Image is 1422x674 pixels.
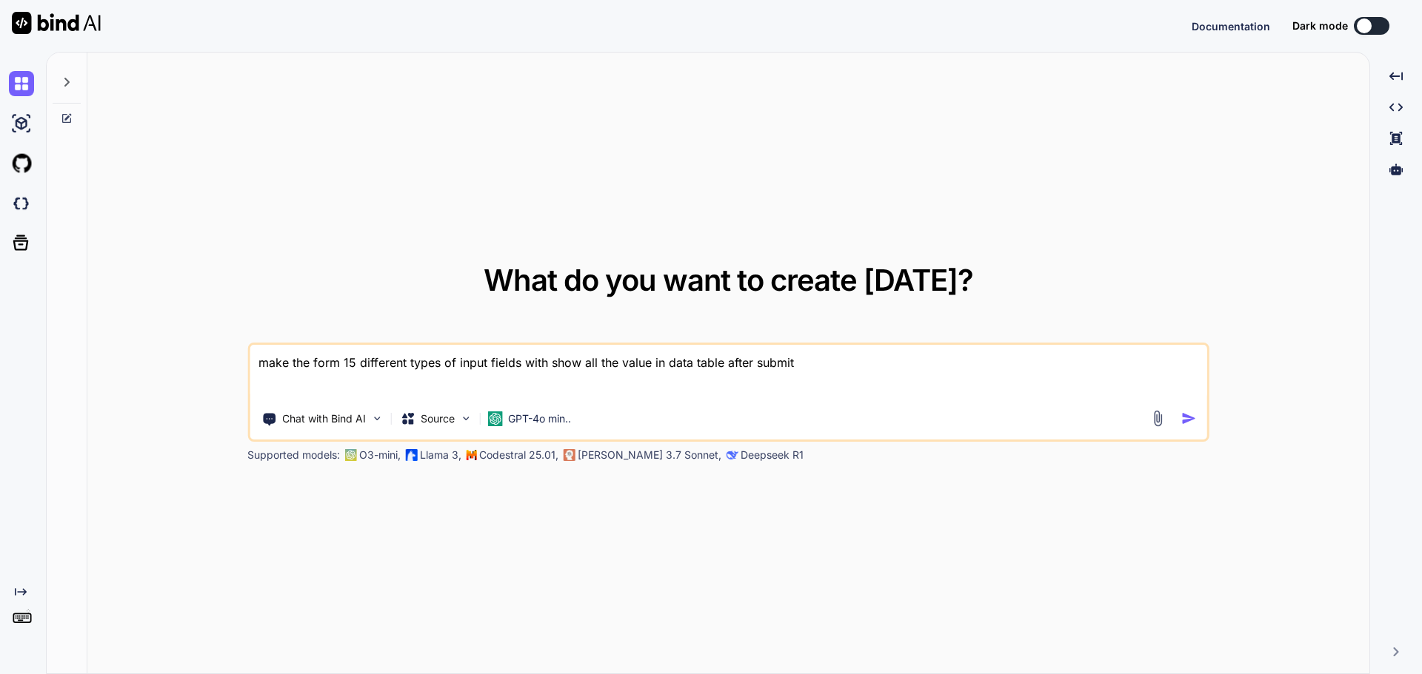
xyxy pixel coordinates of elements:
[344,449,356,461] img: GPT-4
[466,450,476,460] img: Mistral-AI
[405,449,417,461] img: Llama2
[12,12,101,34] img: Bind AI
[9,71,34,96] img: chat
[741,448,804,462] p: Deepseek R1
[563,449,575,461] img: claude
[1192,20,1270,33] span: Documentation
[421,411,455,426] p: Source
[578,448,721,462] p: [PERSON_NAME] 3.7 Sonnet,
[1149,410,1166,427] img: attachment
[282,411,366,426] p: Chat with Bind AI
[479,448,558,462] p: Codestral 25.01,
[484,262,973,298] span: What do you want to create [DATE]?
[726,449,738,461] img: claude
[508,411,571,426] p: GPT-4o min..
[1192,18,1270,34] button: Documentation
[247,448,340,462] p: Supported models:
[1181,411,1197,426] img: icon
[9,191,34,216] img: darkCloudIdeIcon
[420,448,461,462] p: Llama 3,
[459,412,472,425] img: Pick Models
[487,411,502,426] img: GPT-4o mini
[1292,18,1348,33] span: Dark mode
[9,111,34,136] img: ai-studio
[370,412,383,425] img: Pick Tools
[9,151,34,176] img: githubLight
[250,345,1207,400] textarea: make the form 15 different types of input fields with show all the value in data table after submit
[359,448,401,462] p: O3-mini,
